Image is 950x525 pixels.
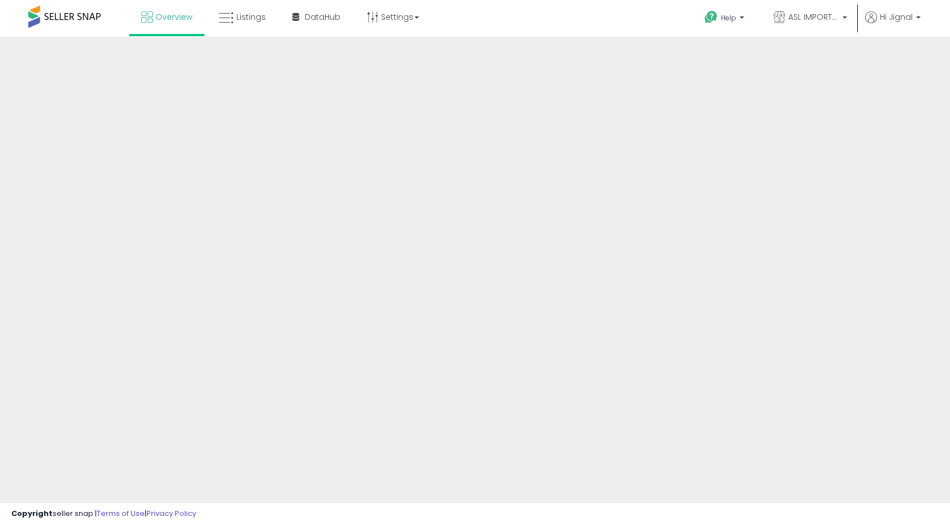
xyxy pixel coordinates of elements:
span: Help [721,13,736,23]
span: Overview [156,11,192,23]
span: DataHub [305,11,340,23]
span: Listings [236,11,266,23]
a: Help [696,2,755,37]
i: Get Help [704,10,718,24]
a: Hi Jignal [865,11,921,37]
span: Hi Jignal [880,11,913,23]
span: ASL IMPORTED [788,11,839,23]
